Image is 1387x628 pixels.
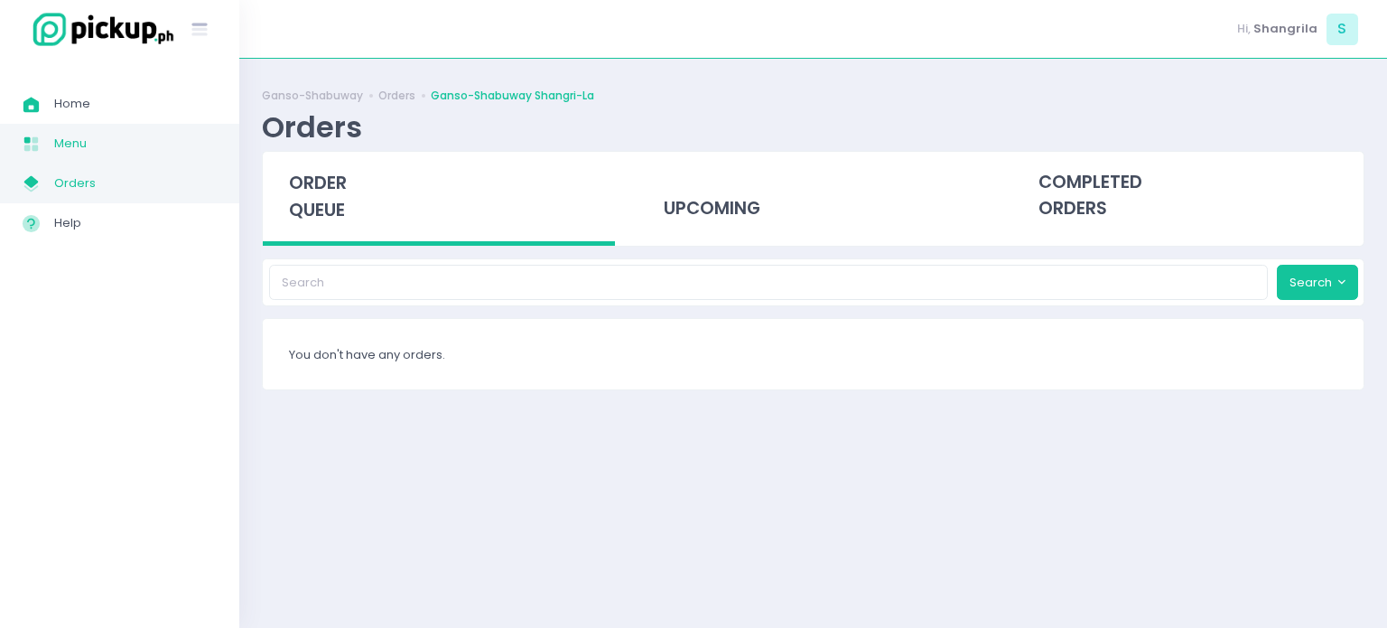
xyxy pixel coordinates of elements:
span: order queue [289,171,347,222]
div: You don't have any orders. [263,319,1364,389]
span: Orders [54,172,217,195]
span: Shangrila [1253,20,1317,38]
div: completed orders [1011,152,1364,240]
span: Help [54,211,217,235]
input: Search [269,265,1269,299]
a: Orders [378,88,415,104]
a: Ganso-Shabuway Shangri-La [431,88,594,104]
a: Ganso-Shabuway [262,88,363,104]
button: Search [1277,265,1358,299]
span: Menu [54,132,217,155]
div: Orders [262,109,362,145]
img: logo [23,10,176,49]
span: Home [54,92,217,116]
span: S [1326,14,1358,45]
div: upcoming [638,152,990,240]
span: Hi, [1237,20,1251,38]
